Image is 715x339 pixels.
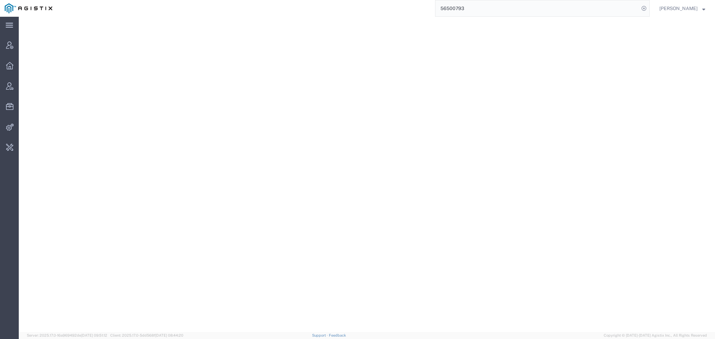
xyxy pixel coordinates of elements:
span: Copyright © [DATE]-[DATE] Agistix Inc., All Rights Reserved [604,333,707,338]
span: [DATE] 08:44:20 [155,333,183,337]
input: Search for shipment number, reference number [435,0,639,16]
a: Support [312,333,329,337]
iframe: FS Legacy Container [19,17,715,332]
img: logo [5,3,52,13]
a: Feedback [329,333,346,337]
span: Server: 2025.17.0-16a969492de [27,333,107,337]
button: [PERSON_NAME] [659,4,706,12]
span: [DATE] 09:51:12 [81,333,107,337]
span: Carrie Virgilio [659,5,698,12]
span: Client: 2025.17.0-5dd568f [110,333,183,337]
